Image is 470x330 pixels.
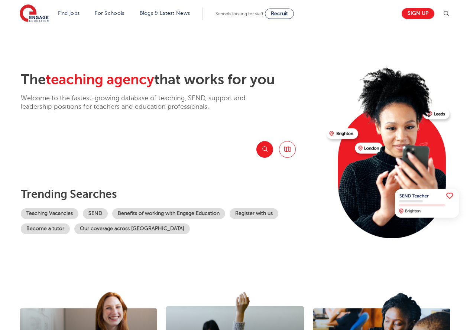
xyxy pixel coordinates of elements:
[21,208,78,219] a: Teaching Vacancies
[271,11,288,16] span: Recruit
[83,208,108,219] a: SEND
[21,187,321,201] p: Trending searches
[21,71,321,88] h2: The that works for you
[215,11,263,16] span: Schools looking for staff
[21,94,266,111] p: Welcome to the fastest-growing database of teaching, SEND, support and leadership positions for t...
[402,8,434,19] a: Sign up
[140,10,190,16] a: Blogs & Latest News
[112,208,225,219] a: Benefits of working with Engage Education
[256,141,273,158] button: Search
[20,4,49,23] img: Engage Education
[58,10,80,16] a: Find jobs
[265,9,294,19] a: Recruit
[46,72,154,88] span: teaching agency
[95,10,124,16] a: For Schools
[74,223,190,234] a: Our coverage across [GEOGRAPHIC_DATA]
[21,223,70,234] a: Become a tutor
[230,208,278,219] a: Register with us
